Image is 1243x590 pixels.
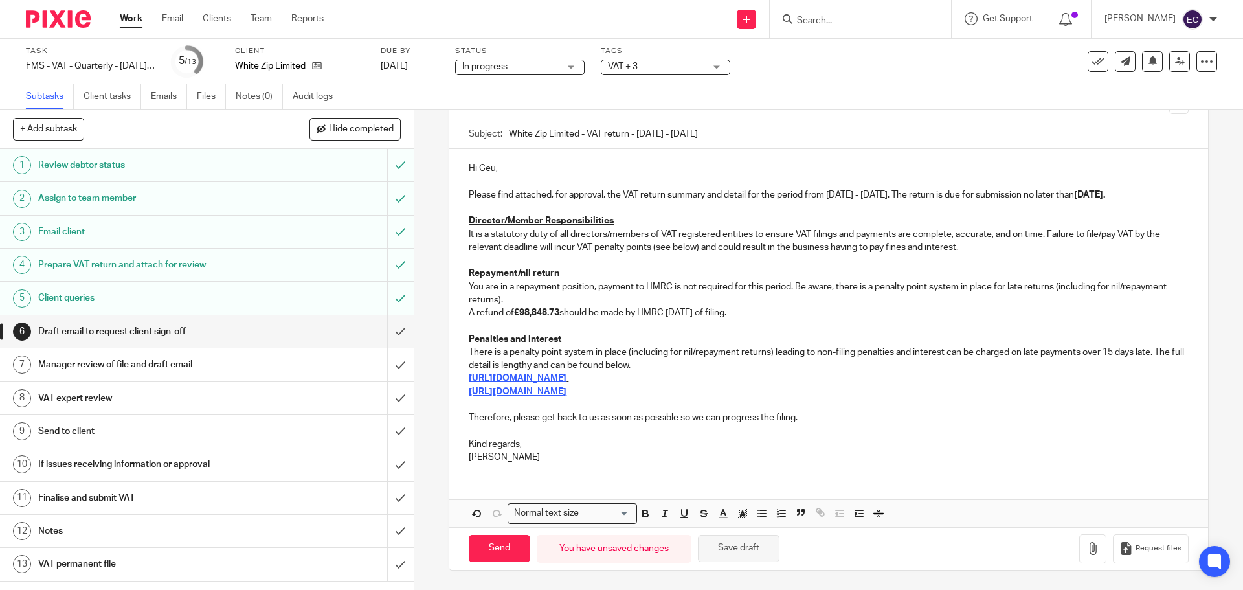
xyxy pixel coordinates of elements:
u: Director/Member Responsibilities [469,216,614,225]
h1: Manager review of file and draft email [38,355,262,374]
p: A refund of should be made by HMRC [DATE] of filing. [469,306,1188,319]
img: svg%3E [1182,9,1203,30]
div: 11 [13,489,31,507]
p: You are in a repayment position, payment to HMRC is not required for this period. Be aware, there... [469,280,1188,307]
p: [PERSON_NAME] [1104,12,1176,25]
div: 10 [13,455,31,473]
a: Email [162,12,183,25]
p: Hi Ceu, [469,162,1188,175]
u: Repayment/nil return [469,269,559,278]
span: Normal text size [511,506,581,520]
p: [PERSON_NAME] [469,451,1188,464]
h1: Email client [38,222,262,242]
label: Task [26,46,155,56]
span: [DATE] [381,62,408,71]
div: 7 [13,356,31,374]
img: Pixie [26,10,91,28]
strong: £98,848.73 [514,308,559,317]
label: Status [455,46,585,56]
span: Hide completed [329,124,394,135]
a: Emails [151,84,187,109]
div: 5 [179,54,196,69]
h1: Prepare VAT return and attach for review [38,255,262,275]
div: 8 [13,389,31,407]
button: + Add subtask [13,118,84,140]
div: 13 [13,555,31,573]
div: 12 [13,522,31,540]
strong: [DATE]. [1074,190,1105,199]
a: Audit logs [293,84,342,109]
h1: VAT expert review [38,389,262,408]
p: Please find attached, for approval, the VAT return summary and detail for the period from [DATE] ... [469,188,1188,201]
span: Request files [1136,543,1181,554]
div: 1 [13,156,31,174]
span: In progress [462,62,508,71]
h1: Assign to team member [38,188,262,208]
div: FMS - VAT - Quarterly - May - July, 2025 [26,60,155,73]
a: Clients [203,12,231,25]
div: Search for option [508,503,637,523]
a: Reports [291,12,324,25]
label: Tags [601,46,730,56]
input: Send [469,535,530,563]
a: Files [197,84,226,109]
h1: Notes [38,521,262,541]
p: Therefore, please get back to us as soon as possible so we can progress the filing. [469,411,1188,424]
label: Client [235,46,364,56]
u: Penalties and interest [469,335,561,344]
div: 5 [13,289,31,308]
div: 6 [13,323,31,341]
a: [URL][DOMAIN_NAME] [469,387,566,396]
button: Request files [1113,534,1188,563]
div: 2 [13,190,31,208]
a: Client tasks [84,84,141,109]
h1: Finalise and submit VAT [38,488,262,508]
span: Get Support [983,14,1033,23]
h1: Send to client [38,422,262,441]
p: There is a penalty point system in place (including for nil/repayment returns) leading to non-fil... [469,346,1188,372]
p: White Zip Limited [235,60,306,73]
p: Kind regards, [469,438,1188,451]
a: Subtasks [26,84,74,109]
h1: Review debtor status [38,155,262,175]
button: Hide completed [309,118,401,140]
h1: If issues receiving information or approval [38,455,262,474]
span: VAT + 3 [608,62,638,71]
a: Notes (0) [236,84,283,109]
div: 4 [13,256,31,274]
div: FMS - VAT - Quarterly - [DATE] - [DATE] [26,60,155,73]
p: It is a statutory duty of all directors/members of VAT registered entities to ensure VAT filings ... [469,228,1188,255]
input: Search for option [583,506,629,520]
label: Subject: [469,128,502,141]
a: [URL][DOMAIN_NAME] [469,374,566,383]
div: 3 [13,223,31,241]
div: You have unsaved changes [537,535,691,563]
input: Search [796,16,912,27]
small: /13 [185,58,196,65]
a: Team [251,12,272,25]
button: Save draft [698,535,779,563]
h1: VAT permanent file [38,554,262,574]
h1: Draft email to request client sign-off [38,322,262,341]
label: Due by [381,46,439,56]
a: Work [120,12,142,25]
div: 9 [13,422,31,440]
h1: Client queries [38,288,262,308]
